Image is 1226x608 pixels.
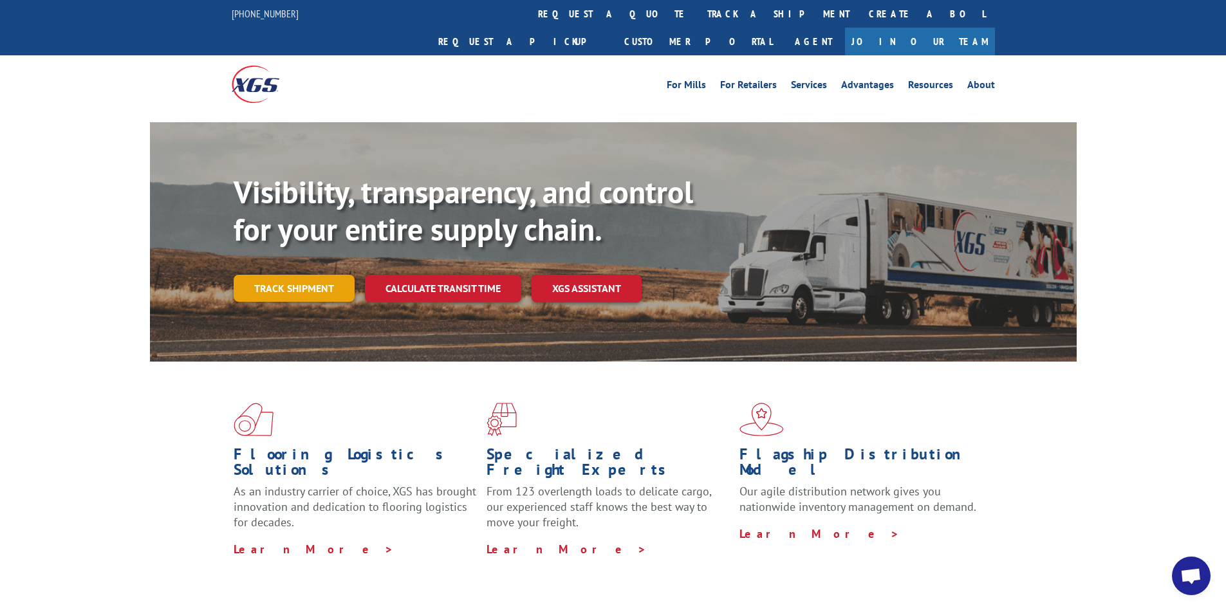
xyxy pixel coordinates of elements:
[739,403,784,436] img: xgs-icon-flagship-distribution-model-red
[720,80,777,94] a: For Retailers
[429,28,615,55] a: Request a pickup
[908,80,953,94] a: Resources
[487,542,647,557] a: Learn More >
[841,80,894,94] a: Advantages
[487,403,517,436] img: xgs-icon-focused-on-flooring-red
[234,447,477,484] h1: Flooring Logistics Solutions
[791,80,827,94] a: Services
[782,28,845,55] a: Agent
[365,275,521,302] a: Calculate transit time
[739,526,900,541] a: Learn More >
[845,28,995,55] a: Join Our Team
[615,28,782,55] a: Customer Portal
[234,275,355,302] a: Track shipment
[234,172,693,249] b: Visibility, transparency, and control for your entire supply chain.
[532,275,642,302] a: XGS ASSISTANT
[667,80,706,94] a: For Mills
[739,447,983,484] h1: Flagship Distribution Model
[232,7,299,20] a: [PHONE_NUMBER]
[1172,557,1211,595] a: Open chat
[967,80,995,94] a: About
[234,484,476,530] span: As an industry carrier of choice, XGS has brought innovation and dedication to flooring logistics...
[739,484,976,514] span: Our agile distribution network gives you nationwide inventory management on demand.
[487,484,730,541] p: From 123 overlength loads to delicate cargo, our experienced staff knows the best way to move you...
[234,542,394,557] a: Learn More >
[487,447,730,484] h1: Specialized Freight Experts
[234,403,274,436] img: xgs-icon-total-supply-chain-intelligence-red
